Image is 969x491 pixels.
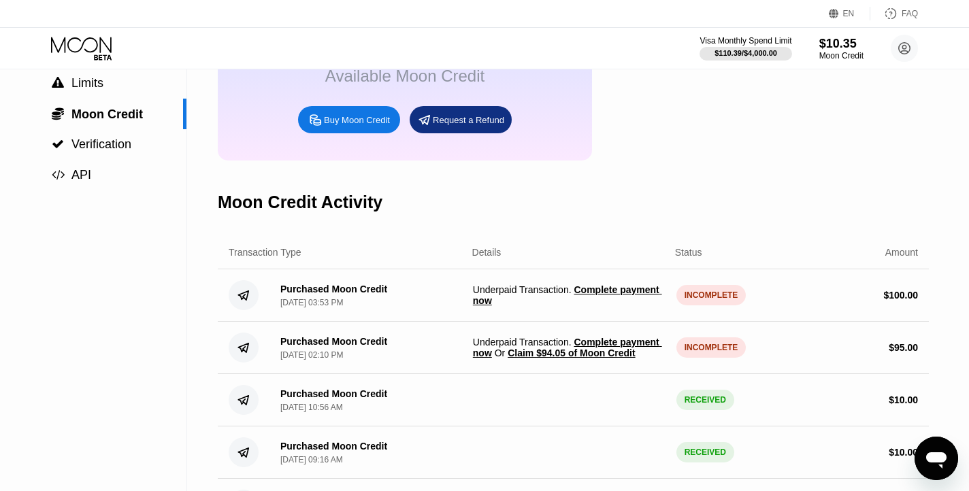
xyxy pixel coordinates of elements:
[829,7,870,20] div: EN
[676,442,734,462] div: RECEIVED
[71,107,143,121] span: Moon Credit
[473,337,662,358] span: Complete payment now
[280,298,343,307] div: [DATE] 03:53 PM
[885,247,918,258] div: Amount
[52,77,64,89] span: 
[472,247,502,258] div: Details
[819,37,864,61] div: $10.35Moon Credit
[889,447,918,458] div: $ 10.00
[700,36,791,46] div: Visa Monthly Spend Limit
[52,138,64,150] span: 
[410,106,512,133] div: Request a Refund
[676,285,746,305] div: INCOMPLETE
[508,348,635,358] span: Claim $94.05 of Moon Credit
[280,455,343,464] div: [DATE] 09:16 AM
[843,9,855,18] div: EN
[870,7,918,20] div: FAQ
[473,284,662,306] span: Complete payment now
[883,290,918,301] div: $ 100.00
[819,51,864,61] div: Moon Credit
[676,337,746,358] div: INCOMPLETE
[889,394,918,405] div: $ 10.00
[700,36,791,61] div: Visa Monthly Spend Limit$110.39/$4,000.00
[324,114,390,126] div: Buy Moon Credit
[280,350,343,360] div: [DATE] 02:10 PM
[675,247,702,258] div: Status
[218,192,382,212] div: Moon Credit Activity
[229,247,301,258] div: Transaction Type
[473,284,666,306] span: Underpaid Transaction .
[280,284,387,294] div: Purchased Moon Credit
[715,49,777,57] div: $110.39 / $4,000.00
[473,337,666,358] span: Underpaid Transaction .
[71,76,103,90] span: Limits
[902,9,918,18] div: FAQ
[889,342,918,353] div: $ 95.00
[51,107,65,120] div: 
[433,114,504,126] div: Request a Refund
[492,348,508,358] span: Or
[71,168,91,182] span: API
[280,388,387,399] div: Purchased Moon Credit
[280,403,343,412] div: [DATE] 10:56 AM
[280,336,387,347] div: Purchased Moon Credit
[51,169,65,181] div: 
[280,441,387,452] div: Purchased Moon Credit
[52,169,65,181] span: 
[51,138,65,150] div: 
[676,390,734,410] div: RECEIVED
[52,107,64,120] span: 
[51,77,65,89] div: 
[298,106,400,133] div: Buy Moon Credit
[71,137,131,151] span: Verification
[819,37,864,51] div: $10.35
[325,67,484,86] div: Available Moon Credit
[915,437,958,480] iframe: Button to launch messaging window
